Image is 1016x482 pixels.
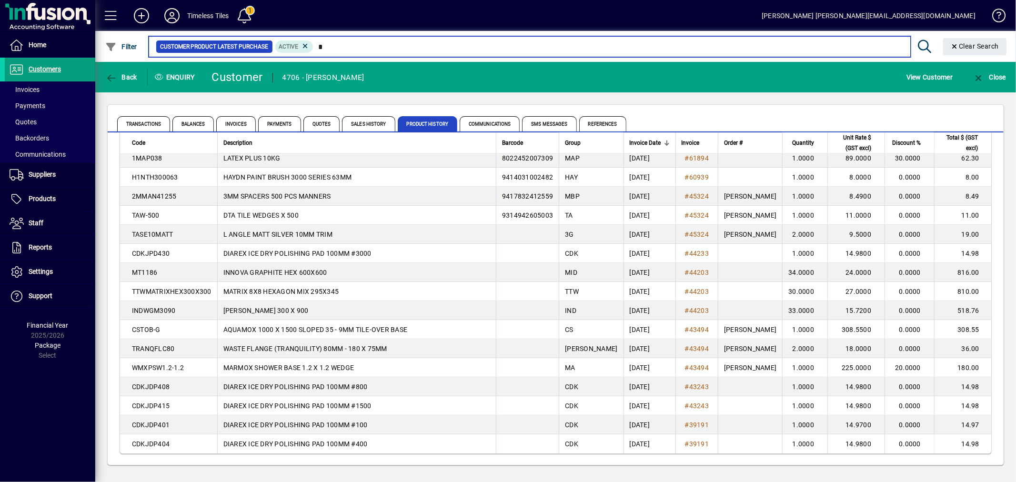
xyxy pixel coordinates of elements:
[934,415,991,434] td: 14.97
[682,267,713,278] a: #44203
[624,244,675,263] td: [DATE]
[682,420,713,430] a: #39191
[579,116,626,131] span: References
[689,364,709,372] span: 43494
[105,43,137,50] span: Filter
[782,168,827,187] td: 1.0000
[685,307,689,314] span: #
[5,187,95,211] a: Products
[885,339,934,358] td: 0.0000
[10,134,49,142] span: Backorders
[782,244,827,263] td: 1.0000
[223,440,368,448] span: DIAREX ICE DRY POLISHING PAD 100MM #400
[212,70,263,85] div: Customer
[172,116,214,131] span: Balances
[565,345,617,352] span: [PERSON_NAME]
[258,116,301,131] span: Payments
[885,377,934,396] td: 0.0000
[951,42,999,50] span: Clear Search
[689,383,709,391] span: 43243
[29,292,52,300] span: Support
[827,149,885,168] td: 89.0000
[934,282,991,301] td: 810.00
[29,171,56,178] span: Suppliers
[689,231,709,238] span: 45324
[132,138,145,148] span: Code
[132,326,161,333] span: CSTOB-G
[132,231,173,238] span: TASE10MATT
[682,248,713,259] a: #44233
[565,421,578,429] span: CDK
[685,440,689,448] span: #
[132,269,158,276] span: MT1186
[630,138,661,148] span: Invoice Date
[689,250,709,257] span: 44233
[724,138,776,148] div: Order #
[934,434,991,453] td: 14.98
[827,358,885,377] td: 225.0000
[934,225,991,244] td: 19.00
[157,7,187,24] button: Profile
[834,132,871,153] span: Unit Rate $ (GST excl)
[782,339,827,358] td: 2.0000
[827,187,885,206] td: 8.4900
[685,383,689,391] span: #
[148,70,205,85] div: Enquiry
[29,195,56,202] span: Products
[934,187,991,206] td: 8.49
[223,402,372,410] span: DIAREX ICE DRY POLISHING PAD 100MM #1500
[682,172,713,182] a: #60939
[132,154,162,162] span: 1MAP038
[782,377,827,396] td: 1.0000
[792,138,814,148] span: Quantity
[689,288,709,295] span: 44203
[565,231,574,238] span: 3G
[223,307,309,314] span: [PERSON_NAME] 300 X 900
[502,192,553,200] span: 9417832412559
[624,187,675,206] td: [DATE]
[885,301,934,320] td: 0.0000
[885,206,934,225] td: 0.0000
[502,138,523,148] span: Barcode
[827,282,885,301] td: 27.0000
[682,362,713,373] a: #43494
[5,163,95,187] a: Suppliers
[10,151,66,158] span: Communications
[685,288,689,295] span: #
[624,415,675,434] td: [DATE]
[885,320,934,339] td: 0.0000
[782,149,827,168] td: 1.0000
[565,154,580,162] span: MAP
[117,116,170,131] span: Transactions
[342,116,395,131] span: Sales History
[827,396,885,415] td: 14.9800
[934,301,991,320] td: 518.76
[5,114,95,130] a: Quotes
[885,149,934,168] td: 30.0000
[10,86,40,93] span: Invoices
[398,116,458,131] span: Product History
[682,286,713,297] a: #44203
[788,138,823,148] div: Quantity
[782,415,827,434] td: 1.0000
[782,263,827,282] td: 34.0000
[682,191,713,201] a: #45324
[940,132,978,153] span: Total $ (GST excl)
[782,282,827,301] td: 30.0000
[624,263,675,282] td: [DATE]
[934,377,991,396] td: 14.98
[685,250,689,257] span: #
[891,138,929,148] div: Discount %
[103,38,140,55] button: Filter
[718,358,782,377] td: [PERSON_NAME]
[682,210,713,221] a: #45324
[782,434,827,453] td: 1.0000
[223,345,387,352] span: WASTE FLANGE (TRANQUILITY) 80MM - 180 X 75MM
[973,73,1006,81] span: Close
[132,211,160,219] span: TAW-500
[502,154,553,162] span: 8022452007309
[885,358,934,377] td: 20.0000
[934,358,991,377] td: 180.00
[682,138,700,148] span: Invoice
[934,168,991,187] td: 8.00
